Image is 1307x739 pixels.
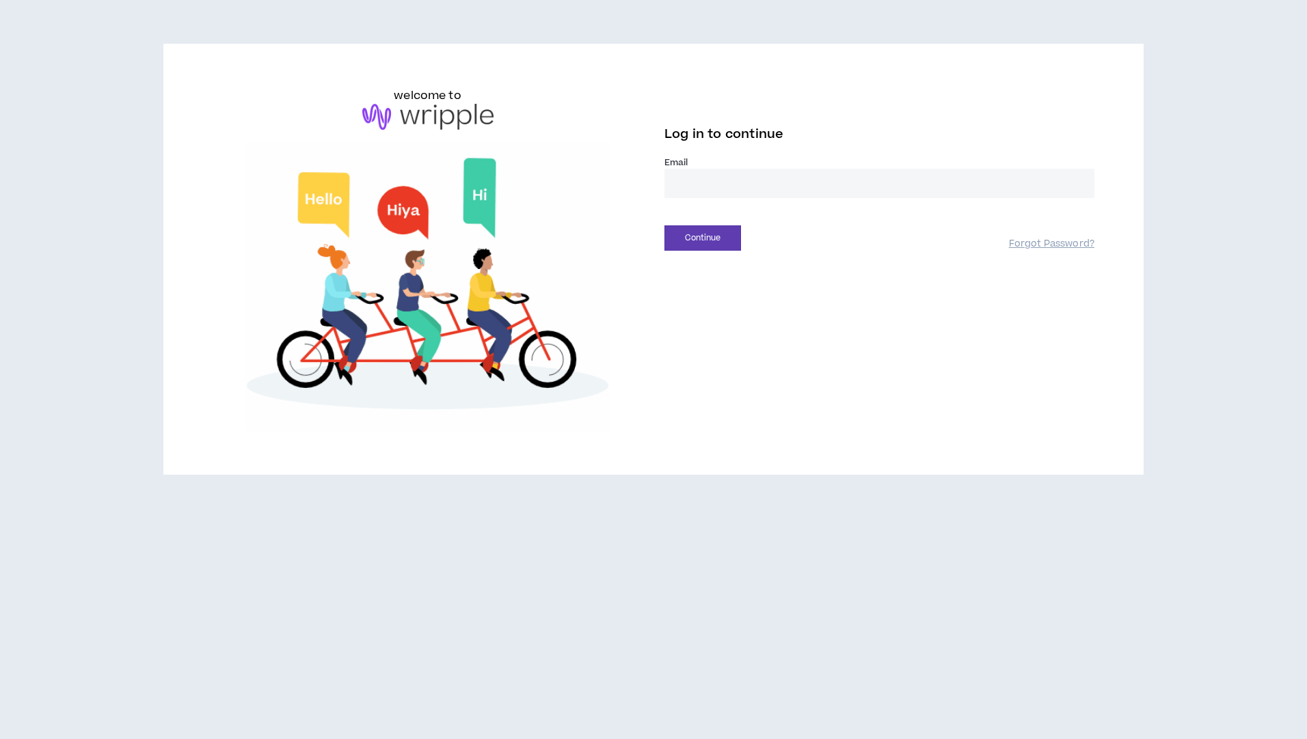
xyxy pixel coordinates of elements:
[394,87,461,104] h6: welcome to
[1009,238,1094,251] a: Forgot Password?
[362,104,494,130] img: logo-brand.png
[664,225,741,251] button: Continue
[664,156,1094,169] label: Email
[213,143,643,432] img: Welcome to Wripple
[664,126,783,143] span: Log in to continue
